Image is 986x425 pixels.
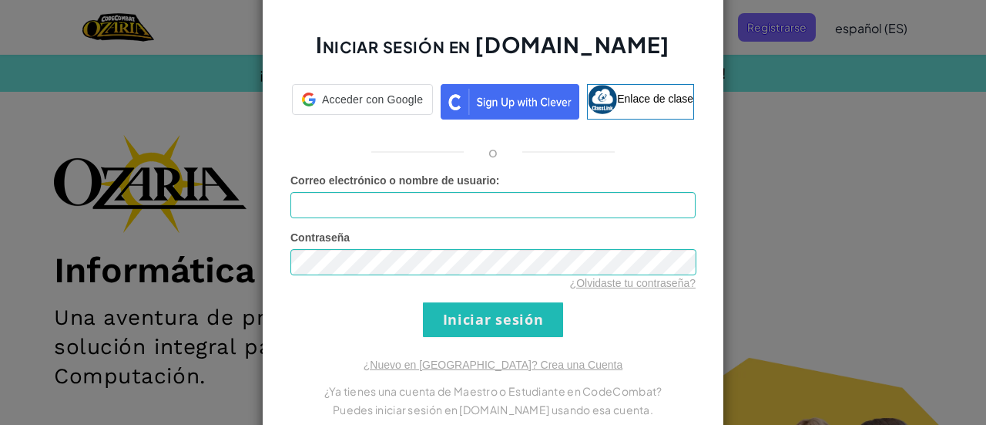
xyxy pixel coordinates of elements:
a: ¿Olvidaste tu contraseña? [570,277,696,289]
font: Enlace de clase [617,92,693,104]
img: classlink-logo-small.png [588,85,617,114]
a: Acceder con Google [292,84,433,120]
div: Acceder con Google [292,84,433,115]
font: ¿Ya tienes una cuenta de Maestro o Estudiante en CodeCombat? [324,384,662,398]
font: o [488,143,498,160]
font: Acceder con Google [322,93,423,106]
font: Puedes iniciar sesión en [DOMAIN_NAME] usando esa cuenta. [333,403,653,417]
font: Correo electrónico o nombre de usuario [290,174,496,187]
input: Iniciar sesión [423,302,563,337]
font: : [496,174,500,187]
img: clever_sso_button@2x.png [441,84,579,120]
font: Iniciar sesión en [DOMAIN_NAME] [316,31,669,58]
font: Contraseña [290,231,350,244]
a: ¿Nuevo en [GEOGRAPHIC_DATA]? Crea una Cuenta [364,359,622,371]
